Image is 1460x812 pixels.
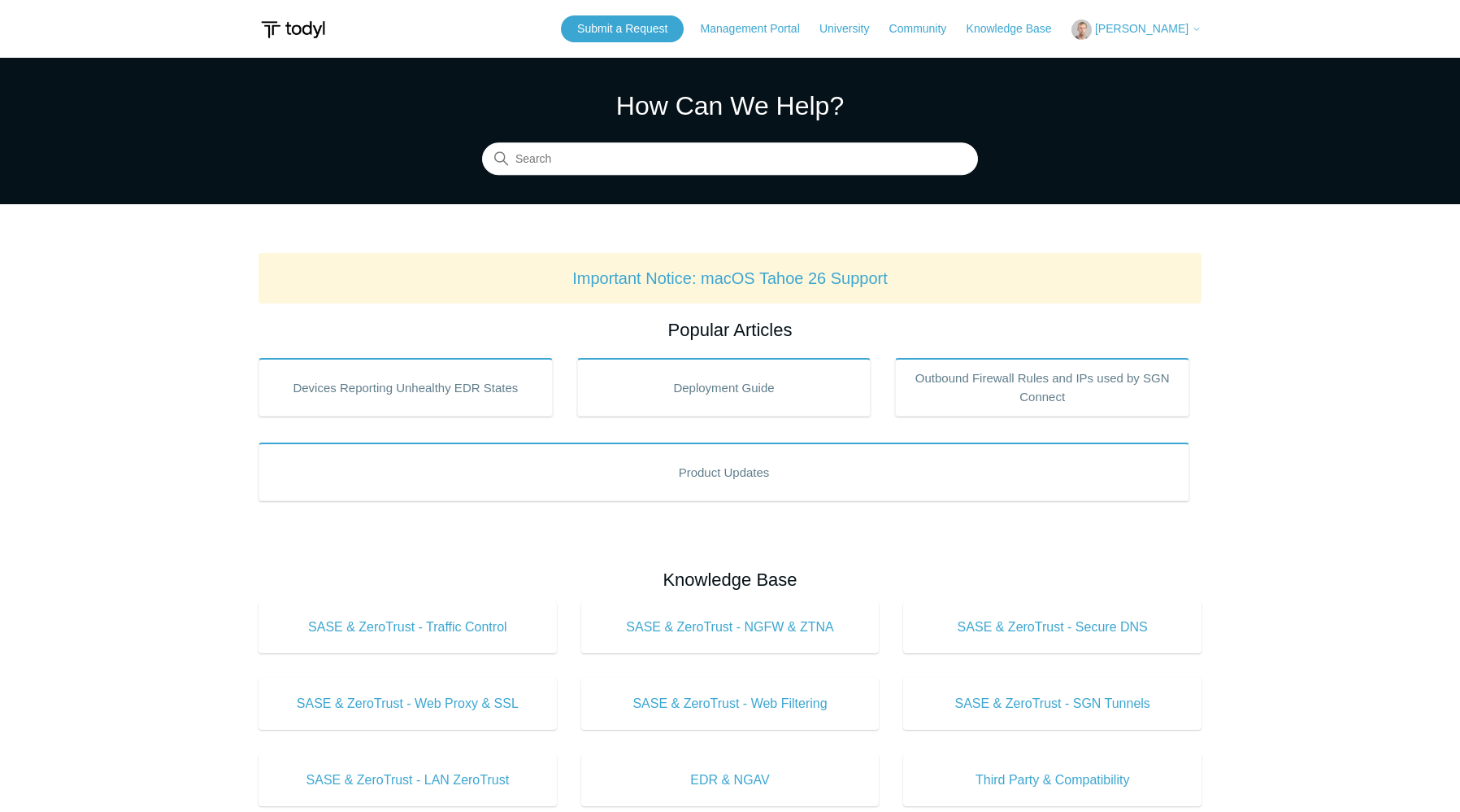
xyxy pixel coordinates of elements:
h2: Knowledge Base [259,566,1201,593]
a: Devices Reporting Unhealthy EDR States [259,358,553,417]
a: Product Updates [259,443,1189,501]
img: Todyl Support Center Help Center home page [259,15,328,45]
span: SASE & ZeroTrust - NGFW & ZTNA [606,618,855,637]
span: [PERSON_NAME] [1095,22,1188,35]
a: SASE & ZeroTrust - Secure DNS [903,601,1201,653]
a: Management Portal [701,20,816,37]
a: SASE & ZeroTrust - Traffic Control [259,601,557,653]
a: Knowledge Base [967,20,1068,37]
a: Deployment Guide [577,358,871,417]
a: Third Party & Compatibility [903,754,1201,806]
a: SASE & ZeroTrust - LAN ZeroTrust [259,754,557,806]
a: SASE & ZeroTrust - NGFW & ZTNA [581,601,880,653]
span: SASE & ZeroTrust - LAN ZeroTrust [283,771,532,790]
a: Important Notice: macOS Tahoe 26 Support [572,269,888,287]
span: Third Party & Compatibility [928,771,1177,790]
input: Search [482,143,978,176]
a: SASE & ZeroTrust - Web Proxy & SSL [259,678,557,730]
h2: Popular Articles [259,317,1201,343]
button: [PERSON_NAME] [1071,20,1201,40]
span: SASE & ZeroTrust - Secure DNS [928,618,1177,637]
span: SASE & ZeroTrust - Web Proxy & SSL [283,694,532,714]
a: Community [889,20,963,37]
a: SASE & ZeroTrust - Web Filtering [581,678,880,730]
span: SASE & ZeroTrust - Traffic Control [283,618,532,637]
a: EDR & NGAV [581,754,880,806]
span: EDR & NGAV [606,771,855,790]
a: University [819,20,885,37]
a: Outbound Firewall Rules and IPs used by SGN Connect [895,358,1189,417]
a: SASE & ZeroTrust - SGN Tunnels [903,678,1201,730]
h1: How Can We Help? [482,86,978,125]
span: SASE & ZeroTrust - SGN Tunnels [928,694,1177,714]
a: Submit a Request [561,15,684,42]
span: SASE & ZeroTrust - Web Filtering [606,694,855,714]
